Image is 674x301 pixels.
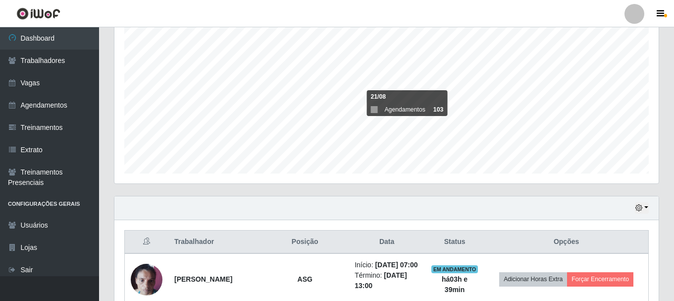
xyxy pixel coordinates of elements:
[298,275,312,283] strong: ASG
[442,275,467,294] strong: há 03 h e 39 min
[355,260,419,270] li: Início:
[484,231,648,254] th: Opções
[499,272,567,286] button: Adicionar Horas Extra
[131,258,162,301] img: 1733770253666.jpeg
[355,270,419,291] li: Término:
[168,231,261,254] th: Trabalhador
[174,275,232,283] strong: [PERSON_NAME]
[261,231,349,254] th: Posição
[431,265,478,273] span: EM ANDAMENTO
[375,261,417,269] time: [DATE] 07:00
[16,7,60,20] img: CoreUI Logo
[349,231,425,254] th: Data
[567,272,633,286] button: Forçar Encerramento
[425,231,484,254] th: Status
